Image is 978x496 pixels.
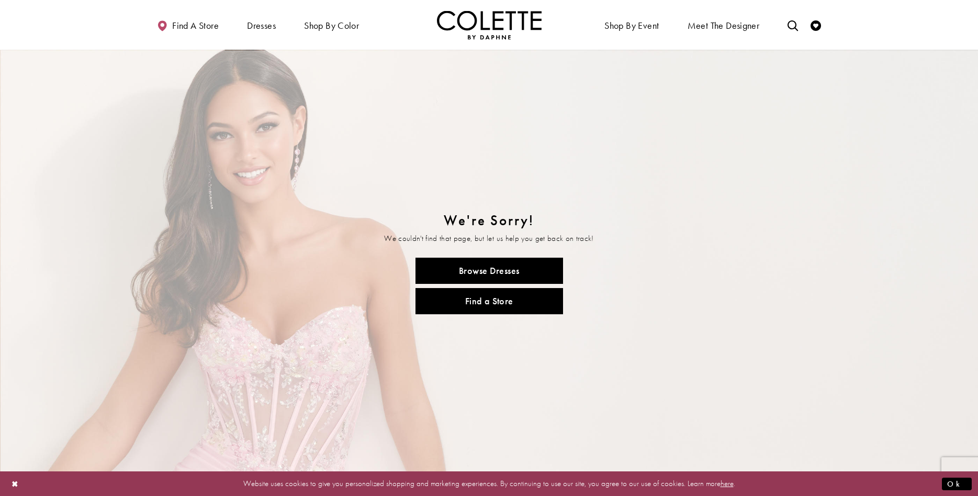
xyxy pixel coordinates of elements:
span: Shop by color [301,10,362,39]
span: Shop By Event [602,10,661,39]
p: Website uses cookies to give you personalized shopping and marketing experiences. By continuing t... [75,477,903,491]
span: Find a store [172,20,219,31]
a: Meet the designer [685,10,762,39]
a: here [721,478,734,489]
img: Colette by Daphne [437,10,542,39]
a: Visit Home Page [437,10,542,39]
span: Dresses [244,10,278,39]
span: Shop by color [304,20,359,31]
span: Meet the designer [688,20,760,31]
a: Toggle search [785,10,801,39]
button: Close Dialog [6,475,24,493]
span: Dresses [247,20,276,31]
a: Check Wishlist [808,10,824,39]
a: Browse Dresses [415,258,563,284]
a: Find a store [154,10,221,39]
button: Submit Dialog [942,477,972,490]
span: Shop By Event [604,20,659,31]
a: Find a Store [415,288,563,314]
